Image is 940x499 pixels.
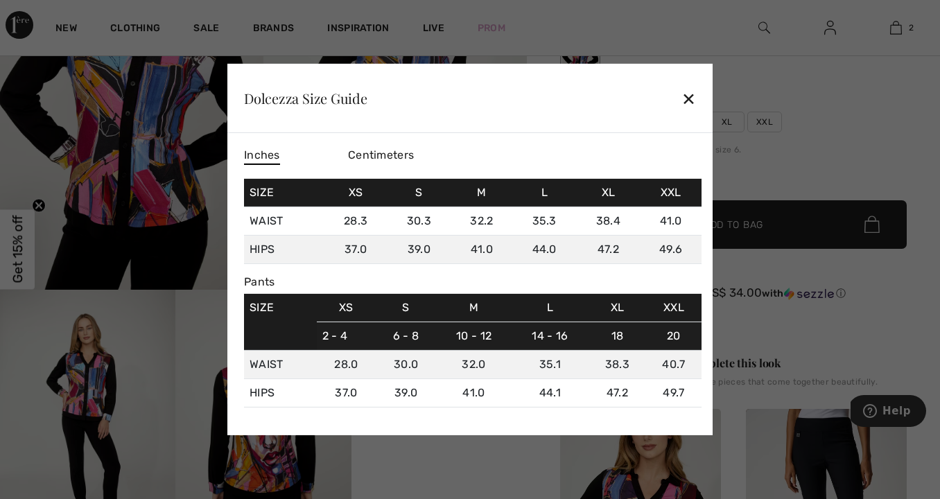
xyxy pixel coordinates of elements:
[646,379,702,408] td: 49.7
[324,207,387,235] td: 28.3
[576,179,640,207] td: XL
[436,294,512,322] td: M
[436,351,512,379] td: 32.0
[640,179,702,207] td: XXL
[640,235,702,263] td: 49.6
[512,235,576,263] td: 44.0
[324,179,387,207] td: XS
[244,147,280,165] span: Inches
[512,294,589,322] td: L
[244,379,317,408] td: Hips
[589,294,646,322] td: XL
[512,379,589,408] td: 44.1
[576,235,640,263] td: 47.2
[376,294,436,322] td: S
[646,294,702,322] td: XXL
[317,294,376,322] td: XS
[681,84,696,113] div: ✕
[244,294,317,351] td: Size
[317,379,376,408] td: 37.0
[512,179,576,207] td: L
[376,351,436,379] td: 30.0
[640,207,702,235] td: 41.0
[244,91,367,105] div: Dolcezza Size Guide
[512,322,589,351] td: 14 - 16
[244,207,324,235] td: Waist
[451,179,513,207] td: M
[646,322,702,351] td: 20
[589,351,646,379] td: 38.3
[436,322,512,351] td: 10 - 12
[576,207,640,235] td: 38.4
[387,207,451,235] td: 30.3
[387,179,451,207] td: S
[589,322,646,351] td: 18
[317,322,376,351] td: 2 - 4
[589,379,646,408] td: 47.2
[376,379,436,408] td: 39.0
[32,10,60,22] span: Help
[436,379,512,408] td: 41.0
[387,235,451,263] td: 39.0
[512,207,576,235] td: 35.3
[451,207,513,235] td: 32.2
[244,179,324,207] td: Size
[244,235,324,263] td: Hips
[317,351,376,379] td: 28.0
[451,235,513,263] td: 41.0
[646,351,702,379] td: 40.7
[512,351,589,379] td: 35.1
[324,235,387,263] td: 37.0
[244,351,317,379] td: Waist
[348,148,414,161] span: Centimeters
[376,322,436,351] td: 6 - 8
[244,275,702,288] div: Pants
